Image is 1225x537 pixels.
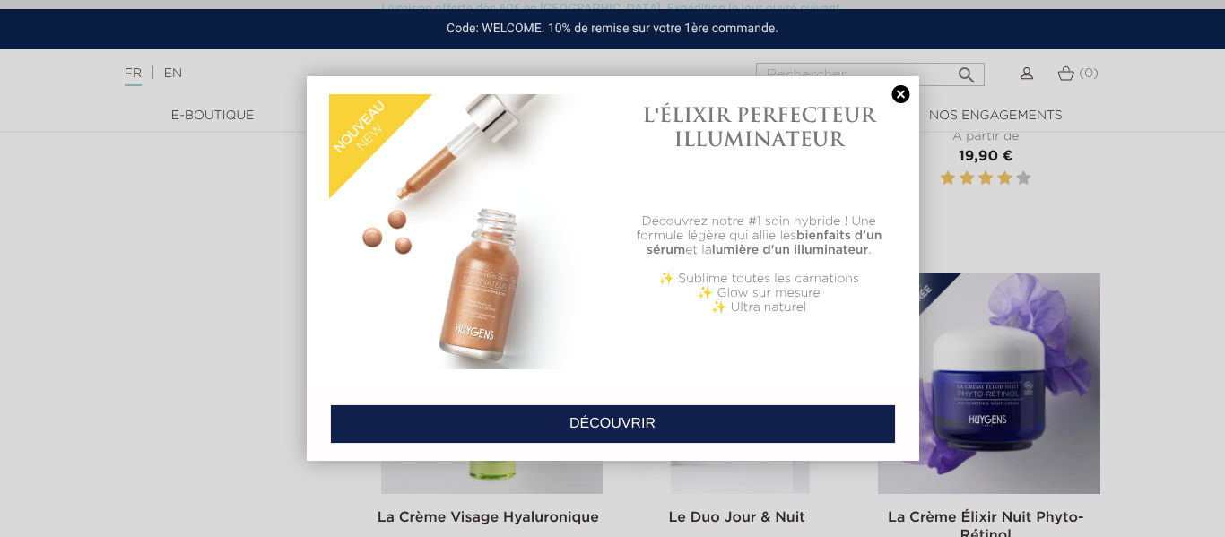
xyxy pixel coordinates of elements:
p: Découvrez notre #1 soin hybride ! Une formule légère qui allie les et la . [621,214,897,257]
p: ✨ Glow sur mesure [621,286,897,300]
p: ✨ Ultra naturel [621,300,897,315]
b: bienfaits d'un sérum [647,230,882,256]
p: ✨ Sublime toutes les carnations [621,272,897,286]
a: DÉCOUVRIR [330,404,896,444]
h1: L'ÉLIXIR PERFECTEUR ILLUMINATEUR [621,103,897,151]
b: lumière d'un illuminateur [712,244,869,256]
